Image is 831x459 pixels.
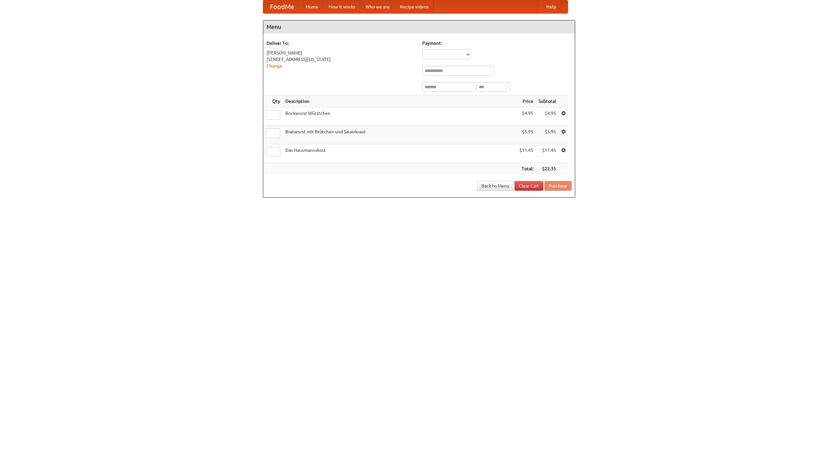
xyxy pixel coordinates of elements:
[263,95,283,107] th: Qty
[263,20,575,33] h4: Menu
[517,163,536,175] th: Total:
[544,181,572,191] button: Purchase
[517,144,536,163] td: $11.45
[301,0,323,13] a: Home
[263,0,301,13] a: FoodMe
[517,95,536,107] th: Price
[541,0,561,13] a: Help
[536,107,559,126] td: $4.95
[323,0,360,13] a: How it works
[422,40,572,46] h5: Payment:
[283,107,517,126] td: Bockwurst Würstchen
[360,0,395,13] a: Who we are
[267,50,416,56] div: [PERSON_NAME]
[536,126,559,144] td: $5.95
[515,181,543,191] a: Clear Cart
[536,95,559,107] th: Subtotal
[395,0,434,13] a: Recipe videos
[517,107,536,126] td: $4.95
[283,126,517,144] td: Bratwurst mit Brötchen und Sauerkraut
[267,56,416,63] div: [STREET_ADDRESS][US_STATE]
[536,163,559,175] th: $22.35
[477,181,514,191] a: Back to Menu
[517,126,536,144] td: $5.95
[267,63,282,68] a: Change
[283,95,517,107] th: Description
[283,144,517,163] td: Das Hausmannskost
[267,40,416,46] h5: Deliver To:
[536,144,559,163] td: $11.45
